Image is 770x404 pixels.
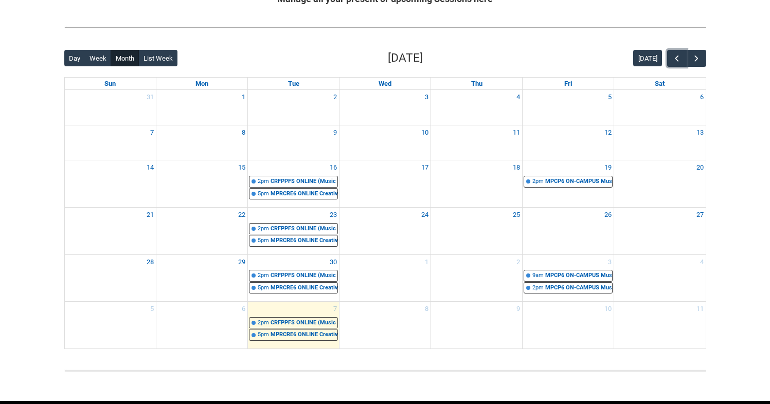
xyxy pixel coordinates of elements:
a: Go to September 26, 2025 [602,208,614,222]
a: Go to September 15, 2025 [236,160,247,175]
td: Go to September 5, 2025 [523,90,614,125]
a: Go to September 9, 2025 [331,125,339,140]
div: 9am [532,271,544,280]
a: Go to October 10, 2025 [602,302,614,316]
a: Go to September 3, 2025 [423,90,431,104]
a: Go to September 27, 2025 [694,208,706,222]
td: Go to September 8, 2025 [156,125,248,160]
td: Go to September 10, 2025 [339,125,431,160]
a: Go to September 16, 2025 [328,160,339,175]
div: 2pm [532,177,544,186]
button: Previous Month [667,50,687,67]
a: Go to October 3, 2025 [606,255,614,269]
div: 5pm [258,284,269,292]
a: Wednesday [377,78,393,90]
td: Go to October 2, 2025 [431,254,523,302]
td: Go to September 19, 2025 [523,160,614,208]
a: Go to September 7, 2025 [148,125,156,140]
button: [DATE] [633,50,662,66]
td: Go to September 28, 2025 [65,254,156,302]
a: Go to October 2, 2025 [514,255,522,269]
a: Monday [193,78,210,90]
a: Go to September 28, 2025 [145,255,156,269]
a: Go to September 22, 2025 [236,208,247,222]
a: Tuesday [286,78,301,90]
td: Go to September 1, 2025 [156,90,248,125]
a: Go to September 11, 2025 [511,125,522,140]
a: Go to September 24, 2025 [419,208,431,222]
td: Go to October 5, 2025 [65,302,156,348]
a: Go to September 1, 2025 [240,90,247,104]
a: Friday [562,78,574,90]
td: Go to September 11, 2025 [431,125,523,160]
td: Go to September 21, 2025 [65,208,156,255]
td: Go to September 16, 2025 [248,160,339,208]
a: Go to September 23, 2025 [328,208,339,222]
a: Go to September 20, 2025 [694,160,706,175]
div: 2pm [258,225,269,233]
td: Go to September 17, 2025 [339,160,431,208]
td: Go to September 30, 2025 [248,254,339,302]
a: Sunday [102,78,118,90]
td: Go to September 20, 2025 [614,160,706,208]
div: 2pm [532,284,544,292]
button: List Week [138,50,177,66]
td: Go to September 7, 2025 [65,125,156,160]
td: Go to September 24, 2025 [339,208,431,255]
a: Go to September 2, 2025 [331,90,339,104]
td: Go to September 13, 2025 [614,125,706,160]
a: Go to September 13, 2025 [694,125,706,140]
div: MPRCRE6 ONLINE Creative Entrepreneurship | Online | [PERSON_NAME] [271,284,337,292]
a: Go to October 1, 2025 [423,255,431,269]
td: Go to October 10, 2025 [523,302,614,348]
td: Go to September 2, 2025 [248,90,339,125]
a: Go to October 11, 2025 [694,302,706,316]
td: Go to September 14, 2025 [65,160,156,208]
a: Go to September 14, 2025 [145,160,156,175]
td: Go to October 11, 2025 [614,302,706,348]
td: Go to September 15, 2025 [156,160,248,208]
td: Go to September 18, 2025 [431,160,523,208]
a: Go to September 4, 2025 [514,90,522,104]
a: Go to September 21, 2025 [145,208,156,222]
div: 5pm [258,190,269,198]
div: MPCP6 ON-CAMPUS Music Production Capstone Project | Room 107- Theatrette ([GEOGRAPHIC_DATA].) (ca... [545,284,612,292]
a: Go to October 6, 2025 [240,302,247,316]
div: MPCP6 ON-CAMPUS Music Production Capstone Project | [GEOGRAPHIC_DATA] ([GEOGRAPHIC_DATA].) (capac... [545,271,612,280]
a: Go to September 8, 2025 [240,125,247,140]
img: REDU_GREY_LINE [64,22,706,33]
td: Go to September 6, 2025 [614,90,706,125]
a: Go to October 7, 2025 [331,302,339,316]
a: Go to September 5, 2025 [606,90,614,104]
div: 5pm [258,236,269,245]
td: Go to September 22, 2025 [156,208,248,255]
td: Go to September 23, 2025 [248,208,339,255]
a: Thursday [469,78,485,90]
td: Go to September 26, 2025 [523,208,614,255]
div: 2pm [258,177,269,186]
div: MPRCRE6 ONLINE Creative Entrepreneurship | Online | [PERSON_NAME] [271,236,337,245]
div: CRFPPFS ONLINE (Music Performance & Production) Professional Portfolio | Online | [PERSON_NAME] [271,225,337,233]
a: Go to October 9, 2025 [514,302,522,316]
td: Go to October 3, 2025 [523,254,614,302]
a: Go to October 8, 2025 [423,302,431,316]
button: Next Month [686,50,706,67]
td: Go to October 7, 2025 [248,302,339,348]
img: REDU_GREY_LINE [64,365,706,376]
div: 2pm [258,271,269,280]
a: Go to September 30, 2025 [328,255,339,269]
td: Go to October 9, 2025 [431,302,523,348]
td: Go to October 4, 2025 [614,254,706,302]
td: Go to September 3, 2025 [339,90,431,125]
td: Go to September 12, 2025 [523,125,614,160]
button: Day [64,50,85,66]
div: MPRCRE6 ONLINE Creative Entrepreneurship | Online | [PERSON_NAME] [271,190,337,198]
td: Go to October 1, 2025 [339,254,431,302]
td: Go to September 4, 2025 [431,90,523,125]
td: Go to September 29, 2025 [156,254,248,302]
a: Saturday [653,78,667,90]
button: Week [84,50,111,66]
a: Go to September 17, 2025 [419,160,431,175]
a: Go to September 18, 2025 [511,160,522,175]
td: Go to September 27, 2025 [614,208,706,255]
